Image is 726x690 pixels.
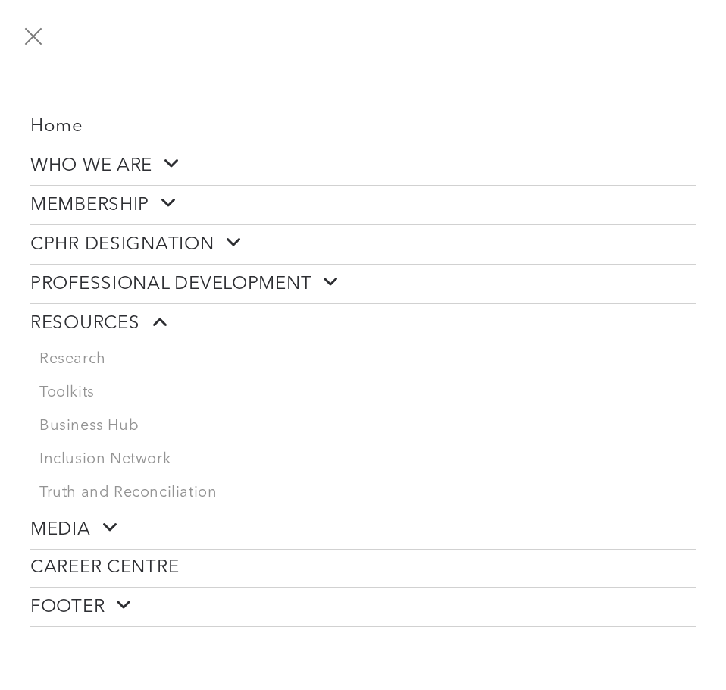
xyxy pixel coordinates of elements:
span: Inclusion Network [39,450,171,469]
a: Home [30,108,696,146]
a: CAREER CENTRE [30,550,696,587]
button: menu [14,17,53,56]
a: Toolkits [30,376,696,409]
a: Inclusion Network [30,443,696,476]
span: Toolkits [39,384,95,402]
a: Research [30,343,696,376]
a: WHO WE ARE [30,146,696,185]
a: MEDIA [30,510,696,549]
span: Business Hub [39,417,139,435]
span: Research [39,350,106,369]
a: FOOTER [30,588,696,626]
a: RESOURCES [30,304,696,343]
a: Business Hub [30,409,696,443]
a: CPHR DESIGNATION [30,225,696,264]
a: Truth and Reconciliation [30,476,696,510]
span: Truth and Reconciliation [39,484,217,502]
a: MEMBERSHIP [30,186,696,224]
span: RESOURCES [30,312,167,335]
a: PROFESSIONAL DEVELOPMENT [30,265,696,303]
